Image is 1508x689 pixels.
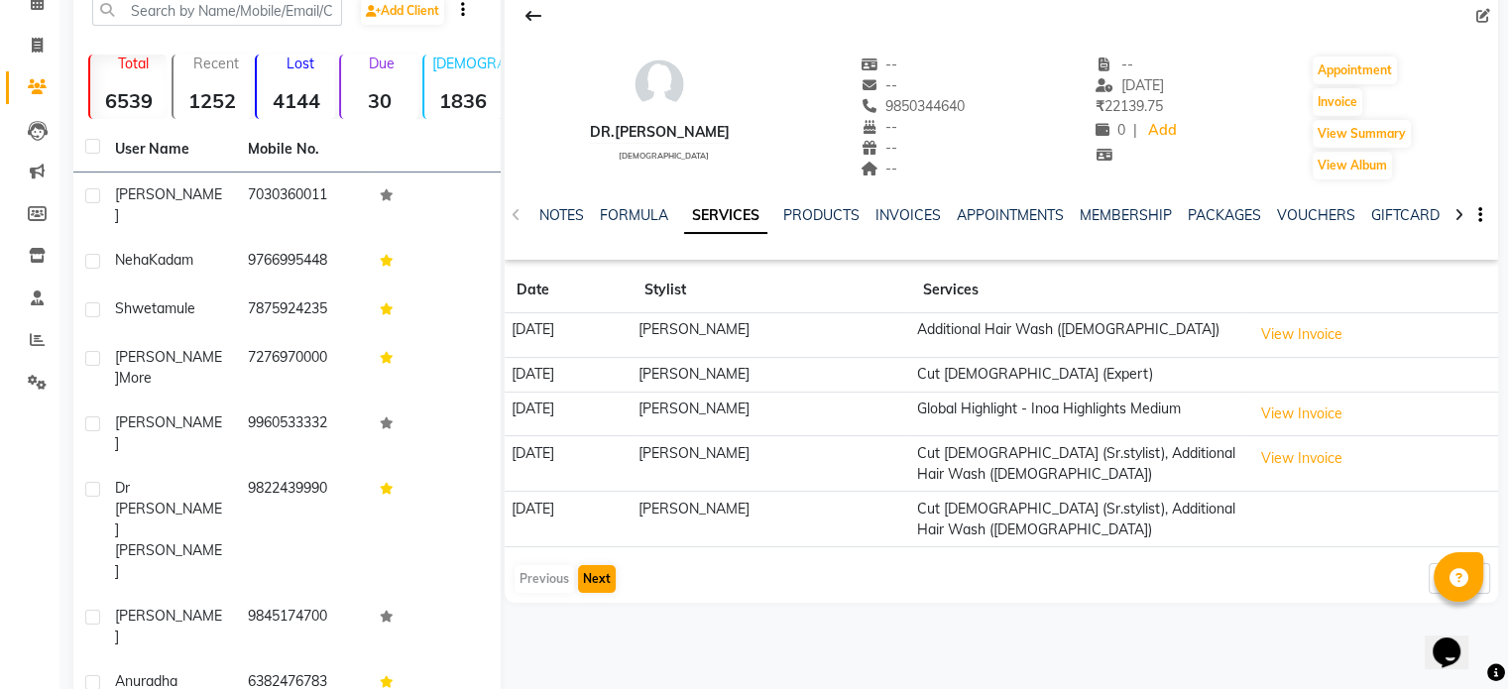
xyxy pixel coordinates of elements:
[115,185,222,224] span: [PERSON_NAME]
[115,299,165,317] span: shweta
[1277,206,1355,224] a: VOUCHERS
[432,55,502,72] p: [DEMOGRAPHIC_DATA]
[539,206,584,224] a: NOTES
[181,55,251,72] p: Recent
[236,335,369,401] td: 7276970000
[861,56,898,73] span: --
[505,392,632,436] td: [DATE]
[1425,610,1488,669] iframe: chat widget
[115,541,222,580] span: [PERSON_NAME]
[119,369,152,387] span: more
[783,206,860,224] a: PRODUCTS
[911,492,1246,547] td: Cut [DEMOGRAPHIC_DATA] (Sr.stylist), Additional Hair Wash ([DEMOGRAPHIC_DATA])
[861,139,898,157] span: --
[578,565,616,593] button: Next
[630,55,689,114] img: avatar
[1133,120,1137,141] span: |
[911,357,1246,392] td: Cut [DEMOGRAPHIC_DATA] (Expert)
[1096,97,1104,115] span: ₹
[1096,121,1125,139] span: 0
[236,238,369,287] td: 9766995448
[115,413,222,452] span: [PERSON_NAME]
[911,392,1246,436] td: Global Highlight - Inoa Highlights Medium
[1313,152,1392,179] button: View Album
[619,151,709,161] span: [DEMOGRAPHIC_DATA]
[174,88,251,113] strong: 1252
[424,88,502,113] strong: 1836
[236,287,369,335] td: 7875924235
[505,357,632,392] td: [DATE]
[1313,120,1411,148] button: View Summary
[505,313,632,358] td: [DATE]
[98,55,168,72] p: Total
[505,268,632,313] th: Date
[505,436,632,492] td: [DATE]
[633,392,911,436] td: [PERSON_NAME]
[633,357,911,392] td: [PERSON_NAME]
[1313,57,1397,84] button: Appointment
[861,118,898,136] span: --
[115,479,222,538] span: Dr [PERSON_NAME]
[1252,399,1351,429] button: View Invoice
[1080,206,1172,224] a: MEMBERSHIP
[875,206,941,224] a: INVOICES
[861,160,898,177] span: --
[341,88,418,113] strong: 30
[236,127,369,172] th: Mobile No.
[1145,117,1180,145] a: Add
[236,172,369,238] td: 7030360011
[684,198,767,234] a: SERVICES
[115,348,222,387] span: [PERSON_NAME]
[345,55,418,72] p: Due
[236,401,369,466] td: 9960533332
[633,313,911,358] td: [PERSON_NAME]
[115,607,222,645] span: [PERSON_NAME]
[1313,88,1362,116] button: Invoice
[103,127,236,172] th: User Name
[633,268,911,313] th: Stylist
[115,251,149,269] span: Neha
[911,436,1246,492] td: Cut [DEMOGRAPHIC_DATA] (Sr.stylist), Additional Hair Wash ([DEMOGRAPHIC_DATA])
[1252,319,1351,350] button: View Invoice
[1371,206,1449,224] a: GIFTCARDS
[911,268,1246,313] th: Services
[861,76,898,94] span: --
[1096,97,1163,115] span: 22139.75
[1252,443,1351,474] button: View Invoice
[633,492,911,547] td: [PERSON_NAME]
[257,88,334,113] strong: 4144
[1188,206,1261,224] a: PACKAGES
[505,492,632,547] td: [DATE]
[590,122,730,143] div: Dr.[PERSON_NAME]
[861,97,966,115] span: 9850344640
[165,299,195,317] span: mule
[90,88,168,113] strong: 6539
[149,251,193,269] span: Kadam
[236,466,369,594] td: 9822439990
[633,436,911,492] td: [PERSON_NAME]
[600,206,668,224] a: FORMULA
[911,313,1246,358] td: Additional Hair Wash ([DEMOGRAPHIC_DATA])
[957,206,1064,224] a: APPOINTMENTS
[265,55,334,72] p: Lost
[1096,76,1164,94] span: [DATE]
[1096,56,1133,73] span: --
[236,594,369,659] td: 9845174700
